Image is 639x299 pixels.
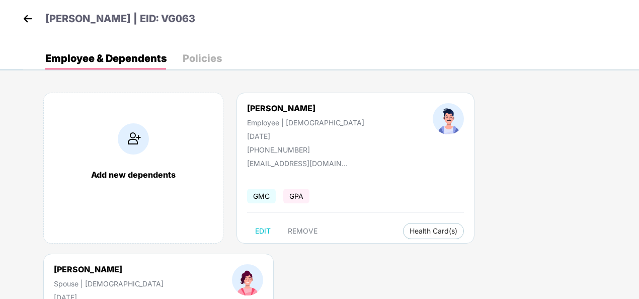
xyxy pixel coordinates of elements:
[280,223,326,239] button: REMOVE
[45,11,195,27] p: [PERSON_NAME] | EID: VG063
[255,227,271,235] span: EDIT
[247,145,364,154] div: [PHONE_NUMBER]
[433,103,464,134] img: profileImage
[54,170,213,180] div: Add new dependents
[288,227,317,235] span: REMOVE
[410,229,457,234] span: Health Card(s)
[247,118,364,127] div: Employee | [DEMOGRAPHIC_DATA]
[247,132,364,140] div: [DATE]
[247,189,276,203] span: GMC
[45,53,167,63] div: Employee & Dependents
[247,103,364,113] div: [PERSON_NAME]
[183,53,222,63] div: Policies
[283,189,309,203] span: GPA
[118,123,149,155] img: addIcon
[403,223,464,239] button: Health Card(s)
[247,159,348,168] div: [EMAIL_ADDRESS][DOMAIN_NAME]
[54,279,164,288] div: Spouse | [DEMOGRAPHIC_DATA]
[20,11,35,26] img: back
[247,223,279,239] button: EDIT
[232,264,263,295] img: profileImage
[54,264,164,274] div: [PERSON_NAME]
